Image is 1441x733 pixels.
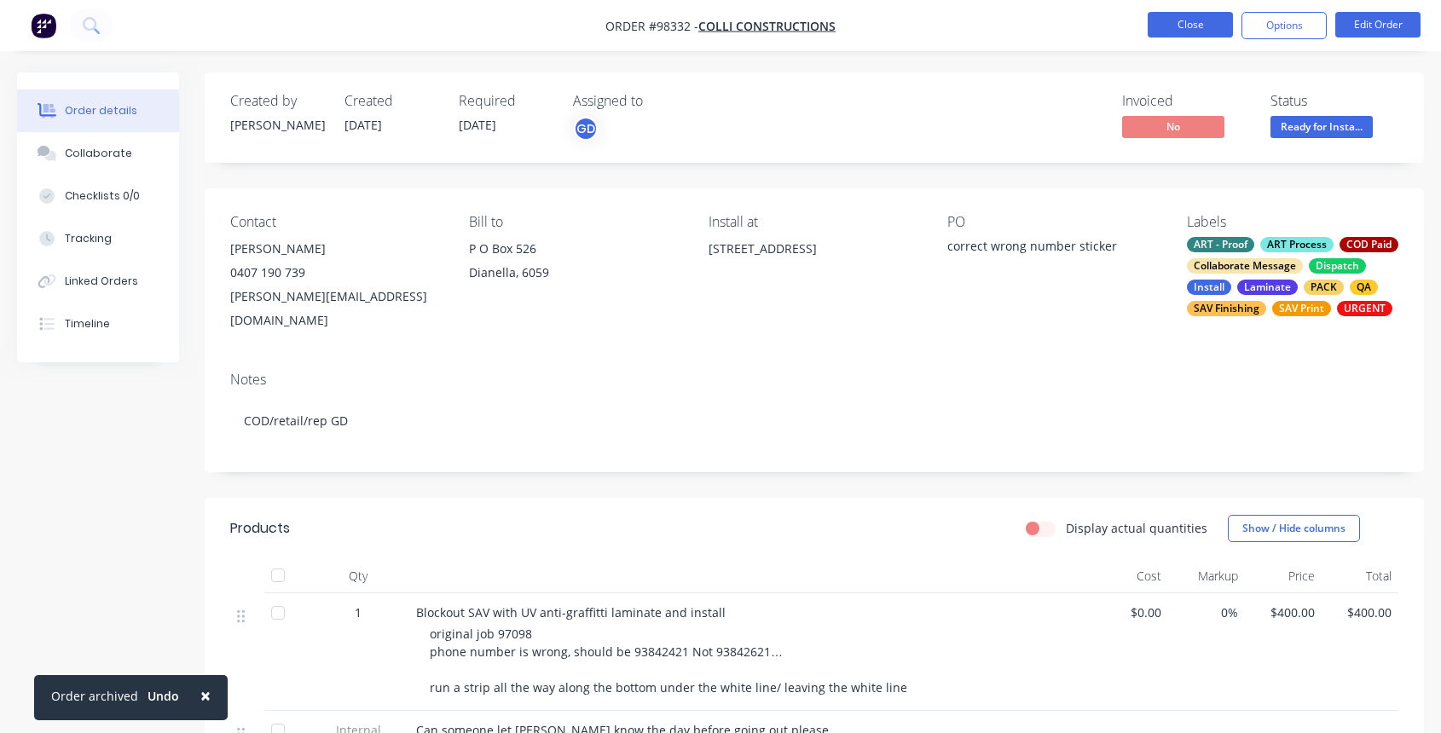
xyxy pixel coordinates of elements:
[1309,258,1366,274] div: Dispatch
[469,261,680,285] div: Dianella, 6059
[344,117,382,133] span: [DATE]
[469,214,680,230] div: Bill to
[1187,301,1266,316] div: SAV Finishing
[1340,237,1398,252] div: COD Paid
[416,604,726,620] span: Blockout SAV with UV anti-graffitti laminate and install
[1122,93,1250,109] div: Invoiced
[51,687,138,705] div: Order archived
[605,18,698,34] span: Order #98332 -
[469,237,680,261] div: P O Box 526
[1260,237,1334,252] div: ART Process
[1304,280,1344,295] div: PACK
[1337,301,1392,316] div: URGENT
[459,93,553,109] div: Required
[230,237,442,332] div: [PERSON_NAME]0407 190 739[PERSON_NAME][EMAIL_ADDRESS][DOMAIN_NAME]
[947,214,1159,230] div: PO
[709,214,920,230] div: Install at
[65,231,112,246] div: Tracking
[709,237,920,291] div: [STREET_ADDRESS]
[947,237,1159,261] div: correct wrong number sticker
[1322,559,1398,593] div: Total
[65,274,138,289] div: Linked Orders
[230,395,1398,447] div: COD/retail/rep GD
[65,316,110,332] div: Timeline
[344,93,438,109] div: Created
[1272,301,1331,316] div: SAV Print
[1122,116,1224,137] span: No
[573,93,744,109] div: Assigned to
[230,214,442,230] div: Contact
[1241,12,1327,39] button: Options
[65,103,137,118] div: Order details
[17,132,179,175] button: Collaborate
[1098,603,1161,621] span: $0.00
[17,303,179,345] button: Timeline
[1245,559,1322,593] div: Price
[1168,559,1245,593] div: Markup
[1187,237,1254,252] div: ART - Proof
[573,116,599,141] button: GD
[230,285,442,332] div: [PERSON_NAME][EMAIL_ADDRESS][DOMAIN_NAME]
[1270,93,1398,109] div: Status
[1237,280,1298,295] div: Laminate
[1335,12,1421,38] button: Edit Order
[430,626,907,695] span: original job 97098 phone number is wrong, should be 93842421 Not 93842621… run a strip all the wa...
[1350,280,1378,295] div: QA
[230,93,324,109] div: Created by
[17,217,179,260] button: Tracking
[1228,515,1360,542] button: Show / Hide columns
[1328,603,1392,621] span: $400.00
[1252,603,1315,621] span: $400.00
[230,372,1398,388] div: Notes
[459,117,496,133] span: [DATE]
[1187,258,1303,274] div: Collaborate Message
[1270,116,1373,141] button: Ready for Insta...
[1066,519,1207,537] label: Display actual quantities
[698,18,836,34] a: Colli Constructions
[230,261,442,285] div: 0407 190 739
[307,559,409,593] div: Qty
[17,89,179,132] button: Order details
[230,518,290,539] div: Products
[1175,603,1238,621] span: 0%
[1270,116,1373,137] span: Ready for Insta...
[709,237,920,261] div: [STREET_ADDRESS]
[200,684,211,707] span: ×
[230,116,324,134] div: [PERSON_NAME]
[31,13,56,38] img: Factory
[355,603,362,621] span: 1
[17,175,179,217] button: Checklists 0/0
[1148,12,1233,38] button: Close
[1187,280,1231,295] div: Install
[1187,214,1398,230] div: Labels
[65,188,140,204] div: Checklists 0/0
[1091,559,1168,593] div: Cost
[469,237,680,291] div: P O Box 526Dianella, 6059
[65,146,132,161] div: Collaborate
[138,684,188,709] button: Undo
[230,237,442,261] div: [PERSON_NAME]
[183,675,228,716] button: Close
[17,260,179,303] button: Linked Orders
